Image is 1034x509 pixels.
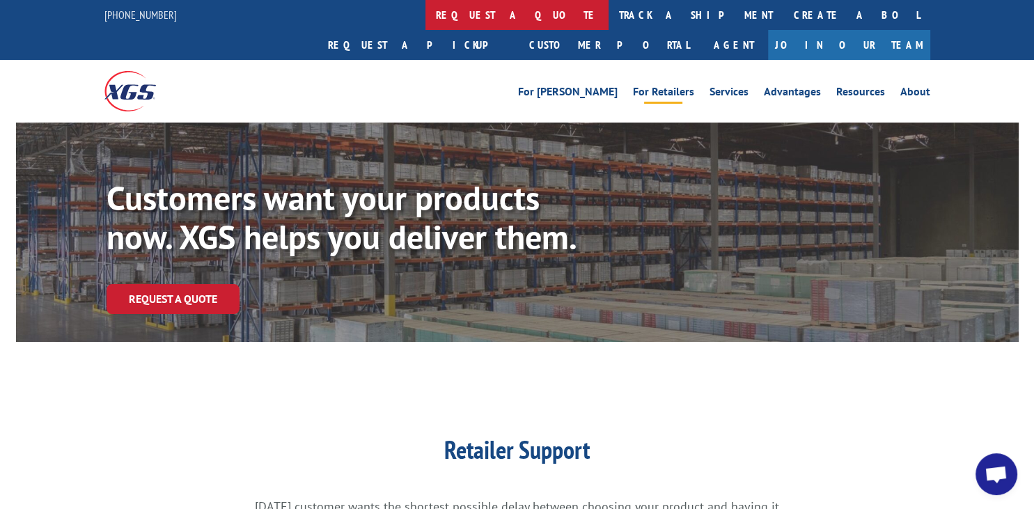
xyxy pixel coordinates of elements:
[764,86,821,102] a: Advantages
[107,178,606,256] p: Customers want your products now. XGS helps you deliver them.
[104,8,177,22] a: [PHONE_NUMBER]
[836,86,885,102] a: Resources
[318,30,519,60] a: Request a pickup
[700,30,768,60] a: Agent
[900,86,930,102] a: About
[519,30,700,60] a: Customer Portal
[710,86,749,102] a: Services
[976,453,1017,495] a: Open chat
[768,30,930,60] a: Join Our Team
[633,86,694,102] a: For Retailers
[518,86,618,102] a: For [PERSON_NAME]
[107,284,240,314] a: Request a Quote
[239,437,796,469] h1: Retailer Support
